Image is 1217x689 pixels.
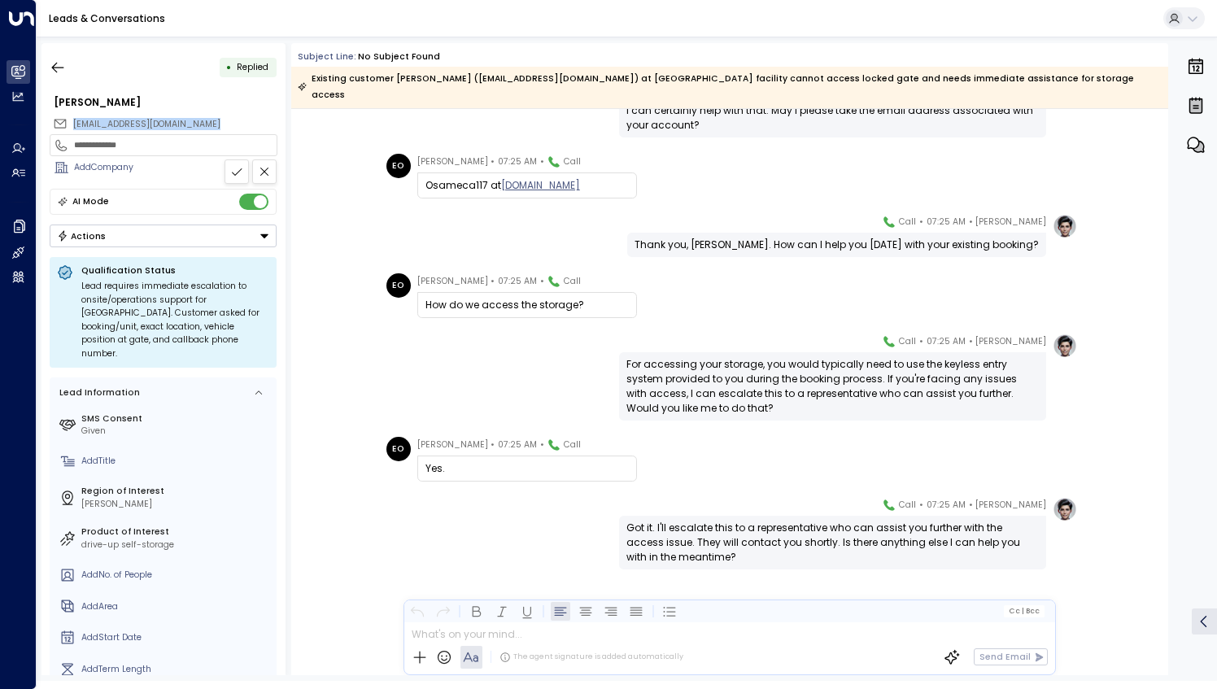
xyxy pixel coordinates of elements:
[81,569,272,582] div: AddNo. of People
[564,273,581,290] span: Call
[501,178,580,193] a: [DOMAIN_NAME]
[499,652,683,663] div: The agent signature is added automatically
[50,225,277,247] div: Button group with a nested menu
[81,600,272,613] div: AddArea
[425,461,629,476] div: Yes.
[540,273,544,290] span: •
[226,56,232,78] div: •
[425,178,629,193] div: Osameca117 at
[73,118,220,130] span: [EMAIL_ADDRESS][DOMAIN_NAME]
[635,238,1039,252] div: Thank you, [PERSON_NAME]. How can I help you [DATE] with your existing booking?
[417,437,488,453] span: [PERSON_NAME]
[969,497,973,513] span: •
[1009,607,1040,615] span: Cc Bcc
[49,11,165,25] a: Leads & Conversations
[57,230,107,242] div: Actions
[81,264,269,277] p: Qualification Status
[81,485,272,498] label: Region of Interest
[54,95,277,110] div: [PERSON_NAME]
[74,161,277,174] div: AddCompany
[927,214,966,230] span: 07:25 AM
[1021,607,1023,615] span: |
[491,273,495,290] span: •
[540,154,544,170] span: •
[1053,497,1077,521] img: profile-logo.png
[498,273,537,290] span: 07:25 AM
[237,61,268,73] span: Replied
[498,437,537,453] span: 07:25 AM
[969,334,973,350] span: •
[919,214,923,230] span: •
[81,498,272,511] div: [PERSON_NAME]
[417,154,488,170] span: [PERSON_NAME]
[81,425,272,438] div: Given
[969,214,973,230] span: •
[358,50,440,63] div: No subject found
[927,497,966,513] span: 07:25 AM
[927,334,966,350] span: 07:25 AM
[81,280,269,360] div: Lead requires immediate escalation to onsite/operations support for [GEOGRAPHIC_DATA]. Customer a...
[433,601,452,621] button: Redo
[72,194,109,210] div: AI Mode
[417,273,488,290] span: [PERSON_NAME]
[81,539,272,552] div: drive-up self-storage
[491,154,495,170] span: •
[386,437,411,461] div: EO
[386,154,411,178] div: EO
[81,412,272,425] label: SMS Consent
[408,601,427,621] button: Undo
[564,154,581,170] span: Call
[975,334,1046,350] span: [PERSON_NAME]
[975,214,1046,230] span: [PERSON_NAME]
[626,357,1039,416] div: For accessing your storage, you would typically need to use the keyless entry system provided to ...
[498,154,537,170] span: 07:25 AM
[975,497,1046,513] span: [PERSON_NAME]
[73,118,220,131] span: osemeka117@gmail.com
[298,50,356,63] span: Subject Line:
[81,455,272,468] div: AddTitle
[386,273,411,298] div: EO
[1053,334,1077,358] img: profile-logo.png
[626,103,1039,133] div: I can certainly help with that. May I please take the email address associated with your account?
[425,298,629,312] div: How do we access the storage?
[1004,605,1045,617] button: Cc|Bcc
[626,521,1039,565] div: Got it. I'll escalate this to a representative who can assist you further with the access issue. ...
[899,497,916,513] span: Call
[55,386,140,399] div: Lead Information
[81,525,272,539] label: Product of Interest
[564,437,581,453] span: Call
[491,437,495,453] span: •
[50,225,277,247] button: Actions
[1053,214,1077,238] img: profile-logo.png
[81,663,272,676] div: AddTerm Length
[540,437,544,453] span: •
[919,334,923,350] span: •
[81,631,272,644] div: AddStart Date
[899,334,916,350] span: Call
[298,71,1161,103] div: Existing customer [PERSON_NAME] ([EMAIL_ADDRESS][DOMAIN_NAME]) at [GEOGRAPHIC_DATA] facility cann...
[899,214,916,230] span: Call
[919,497,923,513] span: •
